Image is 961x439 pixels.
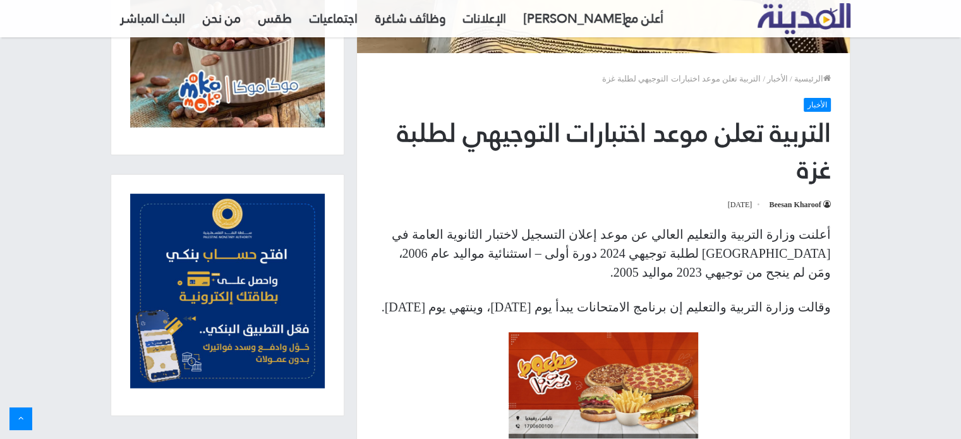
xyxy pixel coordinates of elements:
a: الرئيسية [794,74,831,83]
a: الأخبار [804,98,831,112]
a: تلفزيون المدينة [758,4,850,35]
span: التربية تعلن موعد اختبارات التوجيهي لطلبة غزة [602,74,761,83]
span: [DATE] [728,197,762,212]
a: الأخبار [767,74,788,83]
img: تلفزيون المدينة [758,3,850,34]
a: Beesan Kharoof [769,200,830,209]
span: وقالت وزارة التربية والتعليم إن برنامج الامتحانات يبدأ يوم [DATE]، وينتهي يوم [DATE]. [382,300,831,314]
span: أعلنت وزارة التربية والتعليم العالي عن موعد إعلان التسجيل لاختبار الثانوية العامة في [GEOGRAPHIC_... [392,227,831,279]
em: / [763,74,765,83]
h1: التربية تعلن موعد اختبارات التوجيهي لطلبة غزة [376,115,831,188]
em: / [790,74,792,83]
